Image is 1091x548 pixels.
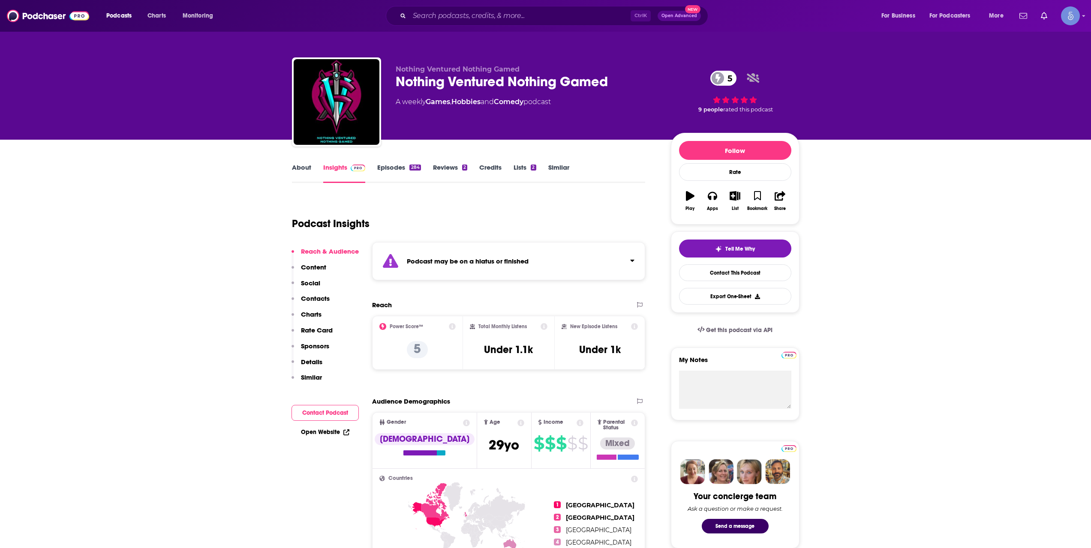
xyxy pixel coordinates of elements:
[388,476,413,481] span: Countries
[578,437,588,450] span: $
[301,294,330,302] p: Contacts
[1061,6,1080,25] button: Show profile menu
[514,163,536,183] a: Lists2
[479,163,502,183] a: Credits
[688,505,783,512] div: Ask a question or make a request.
[680,459,705,484] img: Sydney Profile
[679,141,791,160] button: Follow
[554,501,561,508] span: 1
[556,437,566,450] span: $
[989,10,1004,22] span: More
[658,11,701,21] button: Open AdvancedNew
[301,247,359,255] p: Reach & Audience
[409,165,421,171] div: 284
[924,9,983,23] button: open menu
[983,9,1014,23] button: open menu
[709,459,733,484] img: Barbara Profile
[301,342,329,350] p: Sponsors
[725,246,755,252] span: Tell Me Why
[531,165,536,171] div: 2
[781,350,796,359] a: Pro website
[183,10,213,22] span: Monitoring
[301,263,326,271] p: Content
[372,242,646,280] section: Click to expand status details
[106,10,132,22] span: Podcasts
[301,326,333,334] p: Rate Card
[679,186,701,216] button: Play
[566,539,631,546] span: [GEOGRAPHIC_DATA]
[394,6,716,26] div: Search podcasts, credits, & more...
[774,206,786,211] div: Share
[396,97,551,107] div: A weekly podcast
[706,326,772,334] span: Get this podcast via API
[544,419,563,425] span: Income
[737,459,762,484] img: Jules Profile
[603,419,630,431] span: Parental Status
[567,437,577,450] span: $
[579,343,621,356] h3: Under 1k
[702,519,769,533] button: Send a message
[685,5,700,13] span: New
[554,514,561,521] span: 2
[566,526,631,534] span: [GEOGRAPHIC_DATA]
[450,98,451,106] span: ,
[292,217,370,230] h1: Podcast Insights
[679,288,791,305] button: Export One-Sheet
[769,186,791,216] button: Share
[396,65,520,73] span: Nothing Ventured Nothing Gamed
[372,397,450,405] h2: Audience Demographics
[451,98,481,106] a: Hobbies
[292,310,322,326] button: Charts
[1061,6,1080,25] img: User Profile
[724,186,746,216] button: List
[387,419,406,425] span: Gender
[292,163,311,183] a: About
[698,106,723,113] span: 9 people
[301,428,349,436] a: Open Website
[377,163,421,183] a: Episodes284
[765,459,790,484] img: Jon Profile
[929,10,971,22] span: For Podcasters
[746,186,769,216] button: Bookmark
[679,240,791,258] button: tell me why sparkleTell Me Why
[671,65,799,118] div: 5 9 peoplerated this podcast
[679,163,791,181] div: Rate
[732,206,739,211] div: List
[685,206,694,211] div: Play
[710,71,736,86] a: 5
[7,8,89,24] img: Podchaser - Follow, Share and Rate Podcasts
[679,264,791,281] a: Contact This Podcast
[781,444,796,452] a: Pro website
[747,206,767,211] div: Bookmark
[407,257,529,265] strong: Podcast may be on a hiatus or finished
[433,163,467,183] a: Reviews2
[566,514,634,521] span: [GEOGRAPHIC_DATA]
[707,206,718,211] div: Apps
[301,310,322,318] p: Charts
[462,165,467,171] div: 2
[489,437,519,453] span: 29 yo
[426,98,450,106] a: Games
[631,10,651,21] span: Ctrl K
[1061,6,1080,25] span: Logged in as Spiral5-G1
[701,186,724,216] button: Apps
[554,539,561,545] span: 4
[142,9,171,23] a: Charts
[1016,9,1031,23] a: Show notifications dropdown
[351,165,366,171] img: Podchaser Pro
[292,279,320,295] button: Social
[294,59,379,145] a: Nothing Ventured Nothing Gamed
[715,246,722,252] img: tell me why sparkle
[478,323,527,329] h2: Total Monthly Listens
[566,501,634,509] span: [GEOGRAPHIC_DATA]
[481,98,494,106] span: and
[409,9,631,23] input: Search podcasts, credits, & more...
[292,342,329,358] button: Sponsors
[323,163,366,183] a: InsightsPodchaser Pro
[781,352,796,359] img: Podchaser Pro
[781,445,796,452] img: Podchaser Pro
[292,294,330,310] button: Contacts
[177,9,224,23] button: open menu
[570,323,617,329] h2: New Episode Listens
[372,301,392,309] h2: Reach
